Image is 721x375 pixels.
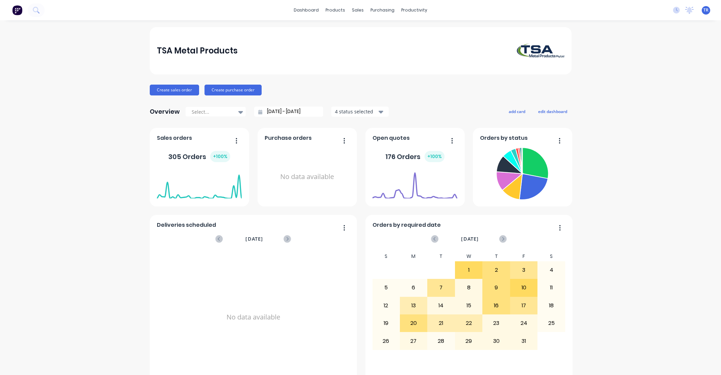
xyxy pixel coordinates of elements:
div: 10 [510,279,537,296]
div: 31 [510,332,537,349]
div: M [400,251,428,261]
div: 16 [483,297,510,314]
div: 24 [510,315,537,332]
div: + 100 % [210,151,230,162]
div: 17 [510,297,537,314]
button: edit dashboard [534,107,572,116]
span: Deliveries scheduled [157,221,216,229]
button: 4 status selected [331,107,389,117]
button: Create purchase order [205,85,262,95]
img: TSA Metal Products [517,44,564,58]
img: Factory [12,5,22,15]
button: add card [504,107,530,116]
div: 7 [428,279,455,296]
div: S [372,251,400,261]
span: Sales orders [157,134,192,142]
div: 29 [455,332,482,349]
div: 1 [455,262,482,279]
div: 4 [538,262,565,279]
span: [DATE] [461,235,479,243]
div: F [510,251,538,261]
div: 15 [455,297,482,314]
div: 27 [400,332,427,349]
div: 8 [455,279,482,296]
div: products [322,5,349,15]
div: T [482,251,510,261]
span: [DATE] [245,235,263,243]
div: 176 Orders [385,151,444,162]
div: 9 [483,279,510,296]
div: W [455,251,483,261]
span: Orders by status [480,134,528,142]
div: 3 [510,262,537,279]
div: 19 [372,315,400,332]
div: No data available [265,145,350,209]
a: dashboard [290,5,322,15]
div: T [427,251,455,261]
div: 26 [372,332,400,349]
div: 5 [372,279,400,296]
div: TSA Metal Products [157,44,238,58]
button: Create sales order [150,85,199,95]
div: 18 [538,297,565,314]
div: purchasing [367,5,398,15]
div: S [537,251,565,261]
span: Purchase orders [265,134,312,142]
div: 6 [400,279,427,296]
div: productivity [398,5,431,15]
div: 2 [483,262,510,279]
span: TR [703,7,708,13]
div: 11 [538,279,565,296]
div: 30 [483,332,510,349]
div: 14 [428,297,455,314]
div: + 100 % [425,151,444,162]
div: 22 [455,315,482,332]
div: 20 [400,315,427,332]
div: 12 [372,297,400,314]
div: 25 [538,315,565,332]
div: 21 [428,315,455,332]
div: 4 status selected [335,108,378,115]
div: sales [349,5,367,15]
div: 13 [400,297,427,314]
div: 23 [483,315,510,332]
span: Open quotes [372,134,410,142]
div: 28 [428,332,455,349]
div: Overview [150,105,180,118]
div: 305 Orders [168,151,230,162]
